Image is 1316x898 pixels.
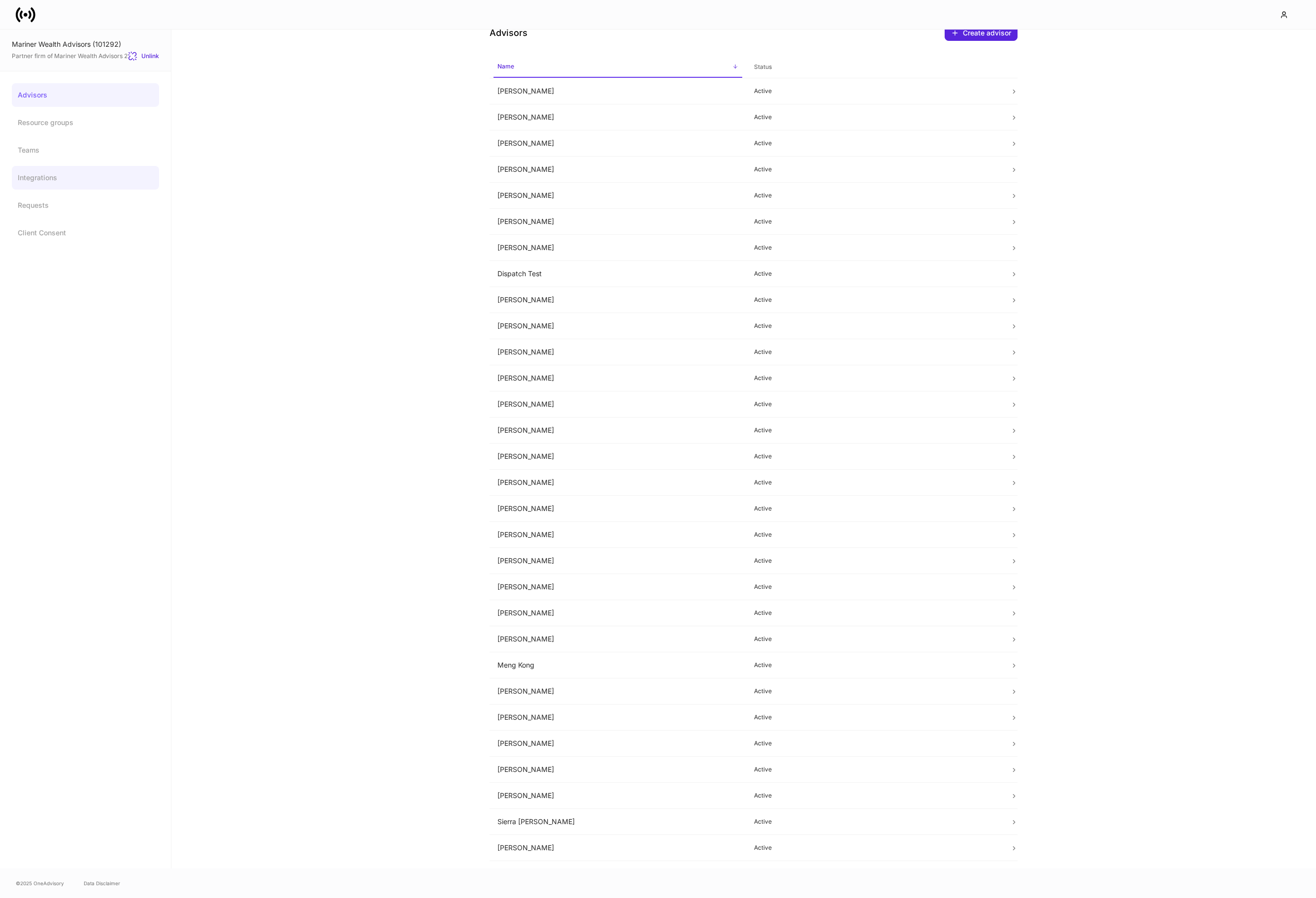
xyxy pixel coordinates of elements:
[754,609,995,617] p: Active
[490,235,746,261] td: [PERSON_NAME]
[754,792,995,800] p: Active
[945,25,1018,41] button: Create advisor
[754,531,995,539] p: Active
[54,52,128,60] a: Mariner Wealth Advisors 2
[490,835,746,861] td: [PERSON_NAME]
[754,192,995,199] p: Active
[754,479,995,486] p: Active
[754,113,995,121] p: Active
[754,452,995,460] p: Active
[754,635,995,643] p: Active
[490,287,746,313] td: [PERSON_NAME]
[490,809,746,835] td: Sierra [PERSON_NAME]
[490,470,746,496] td: [PERSON_NAME]
[490,678,746,705] td: [PERSON_NAME]
[754,348,995,356] p: Active
[490,417,746,444] td: [PERSON_NAME]
[490,652,746,678] td: Meng Kong
[754,713,995,721] p: Active
[490,313,746,339] td: [PERSON_NAME]
[754,218,995,225] p: Active
[12,221,159,245] a: Client Consent
[490,861,746,887] td: [PERSON_NAME]
[490,705,746,731] td: [PERSON_NAME]
[754,244,995,252] p: Active
[128,51,159,61] button: Unlink
[490,183,746,209] td: [PERSON_NAME]
[754,505,995,513] p: Active
[490,391,746,417] td: [PERSON_NAME]
[490,157,746,183] td: [PERSON_NAME]
[490,78,746,104] td: [PERSON_NAME]
[490,783,746,809] td: [PERSON_NAME]
[12,52,128,60] span: Partner firm of
[490,339,746,365] td: [PERSON_NAME]
[754,400,995,408] p: Active
[490,209,746,235] td: [PERSON_NAME]
[490,496,746,522] td: [PERSON_NAME]
[490,574,746,600] td: [PERSON_NAME]
[490,261,746,287] td: Dispatch Test
[490,600,746,626] td: [PERSON_NAME]
[750,57,999,77] span: Status
[754,374,995,382] p: Active
[754,426,995,434] p: Active
[754,844,995,852] p: Active
[754,165,995,173] p: Active
[754,739,995,747] p: Active
[490,522,746,548] td: [PERSON_NAME]
[754,557,995,565] p: Active
[12,166,159,190] a: Integrations
[490,626,746,652] td: [PERSON_NAME]
[754,818,995,826] p: Active
[12,83,159,107] a: Advisors
[12,138,159,162] a: Teams
[754,583,995,591] p: Active
[754,270,995,278] p: Active
[754,296,995,304] p: Active
[754,766,995,773] p: Active
[754,87,995,95] p: Active
[490,548,746,574] td: [PERSON_NAME]
[490,27,527,39] h4: Advisors
[12,39,159,49] div: Mariner Wealth Advisors (101292)
[754,62,772,71] h6: Status
[490,444,746,470] td: [PERSON_NAME]
[490,731,746,757] td: [PERSON_NAME]
[490,104,746,130] td: [PERSON_NAME]
[490,757,746,783] td: [PERSON_NAME]
[493,57,742,78] span: Name
[951,29,1011,37] div: Create advisor
[490,365,746,391] td: [PERSON_NAME]
[754,139,995,147] p: Active
[12,111,159,134] a: Resource groups
[12,193,159,217] a: Requests
[754,687,995,695] p: Active
[754,661,995,669] p: Active
[16,879,64,887] span: © 2025 OneAdvisory
[754,322,995,330] p: Active
[490,130,746,157] td: [PERSON_NAME]
[497,62,514,71] h6: Name
[84,879,120,887] a: Data Disclaimer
